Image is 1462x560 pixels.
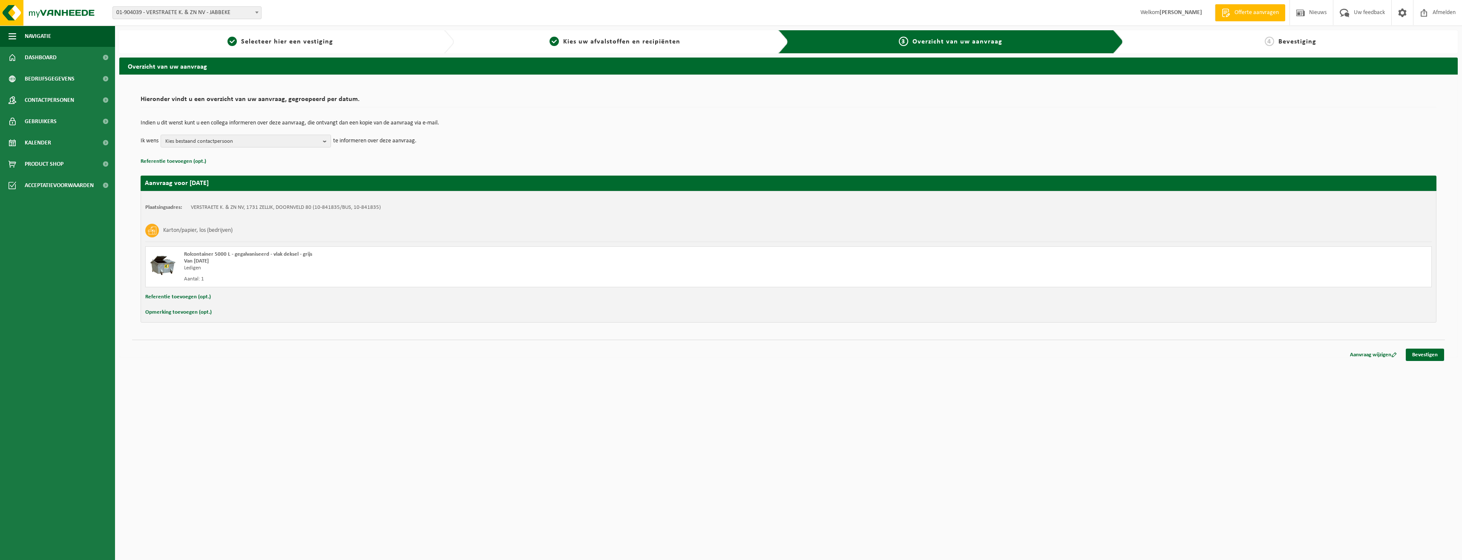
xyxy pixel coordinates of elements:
span: Contactpersonen [25,89,74,111]
strong: Van [DATE] [184,258,209,264]
span: 3 [899,37,908,46]
span: Kies uw afvalstoffen en recipiënten [563,38,680,45]
button: Opmerking toevoegen (opt.) [145,307,212,318]
p: Indien u dit wenst kunt u een collega informeren over deze aanvraag, die ontvangt dan een kopie v... [141,120,1436,126]
span: Dashboard [25,47,57,68]
span: 01-904039 - VERSTRAETE K. & ZN NV - JABBEKE [112,6,262,19]
span: Acceptatievoorwaarden [25,175,94,196]
span: Selecteer hier een vestiging [241,38,333,45]
span: Bevestiging [1278,38,1316,45]
span: Offerte aanvragen [1232,9,1281,17]
a: 1Selecteer hier een vestiging [124,37,437,47]
img: WB-5000-GAL-GY-01.png [150,251,176,277]
span: 2 [550,37,559,46]
div: Aantal: 1 [184,276,823,283]
span: 4 [1265,37,1274,46]
strong: [PERSON_NAME] [1160,9,1202,16]
h3: Karton/papier, los (bedrijven) [163,224,233,237]
p: te informeren over deze aanvraag. [333,135,417,147]
span: Kalender [25,132,51,153]
button: Kies bestaand contactpersoon [161,135,331,147]
strong: Aanvraag voor [DATE] [145,180,209,187]
span: Product Shop [25,153,63,175]
p: Ik wens [141,135,158,147]
a: Bevestigen [1406,349,1444,361]
span: Overzicht van uw aanvraag [912,38,1002,45]
div: Ledigen [184,265,823,271]
span: Kies bestaand contactpersoon [165,135,319,148]
button: Referentie toevoegen (opt.) [145,292,211,303]
span: 01-904039 - VERSTRAETE K. & ZN NV - JABBEKE [113,7,261,19]
strong: Plaatsingsadres: [145,205,182,210]
h2: Hieronder vindt u een overzicht van uw aanvraag, gegroepeerd per datum. [141,96,1436,107]
span: Rolcontainer 5000 L - gegalvaniseerd - vlak deksel - grijs [184,251,312,257]
a: 2Kies uw afvalstoffen en recipiënten [458,37,772,47]
a: Offerte aanvragen [1215,4,1285,21]
button: Referentie toevoegen (opt.) [141,156,206,167]
span: Gebruikers [25,111,57,132]
span: Bedrijfsgegevens [25,68,75,89]
td: VERSTRAETE K. & ZN NV, 1731 ZELLIK, DOORNVELD 80 (10-841835/BUS, 10-841835) [191,204,381,211]
h2: Overzicht van uw aanvraag [119,58,1458,74]
a: Aanvraag wijzigen [1344,349,1403,361]
span: 1 [227,37,237,46]
span: Navigatie [25,26,51,47]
